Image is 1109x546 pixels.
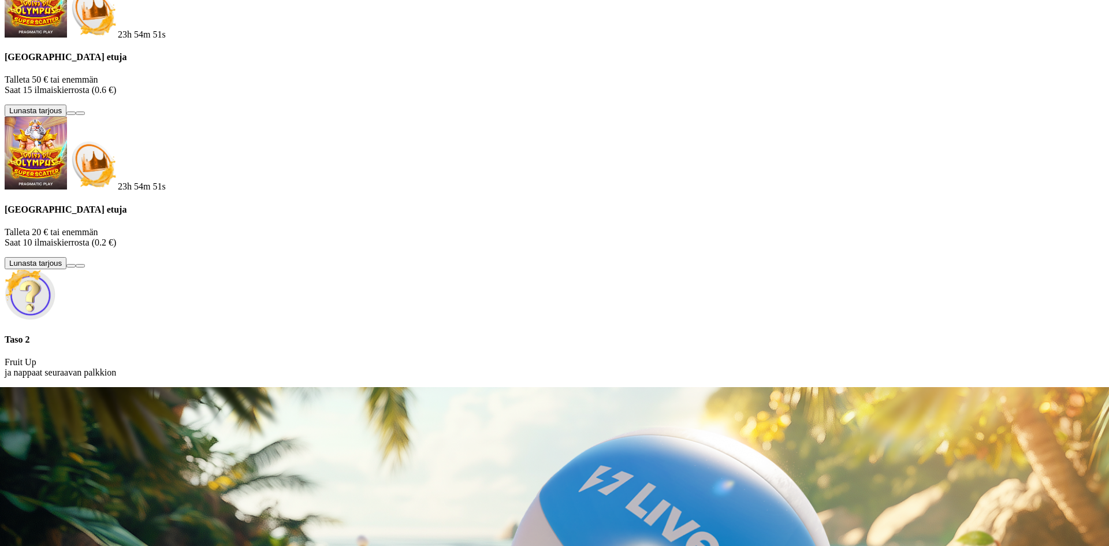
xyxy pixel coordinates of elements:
[76,264,85,268] button: info
[67,139,118,190] img: Deposit bonus icon
[5,227,1104,248] p: Talleta 20 € tai enemmän Saat 10 ilmaiskierrosta (0.2 €)
[5,52,1104,62] h4: [GEOGRAPHIC_DATA] etuja
[9,106,62,115] span: Lunasta tarjous
[5,75,1104,95] p: Talleta 50 € tai enemmän Saat 15 ilmaiskierrosta (0.6 €)
[5,117,67,190] img: Gates of Olympus Super Scatter
[118,29,166,39] span: countdown
[9,259,62,268] span: Lunasta tarjous
[5,335,1104,345] h4: Taso 2
[76,112,85,115] button: info
[118,181,166,191] span: countdown
[5,205,1104,215] h4: [GEOGRAPHIC_DATA] etuja
[5,257,66,269] button: Lunasta tarjous
[5,105,66,117] button: Lunasta tarjous
[5,357,1104,378] p: Fruit Up ja nappaat seuraavan palkkion
[5,269,55,320] img: Unlock reward icon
